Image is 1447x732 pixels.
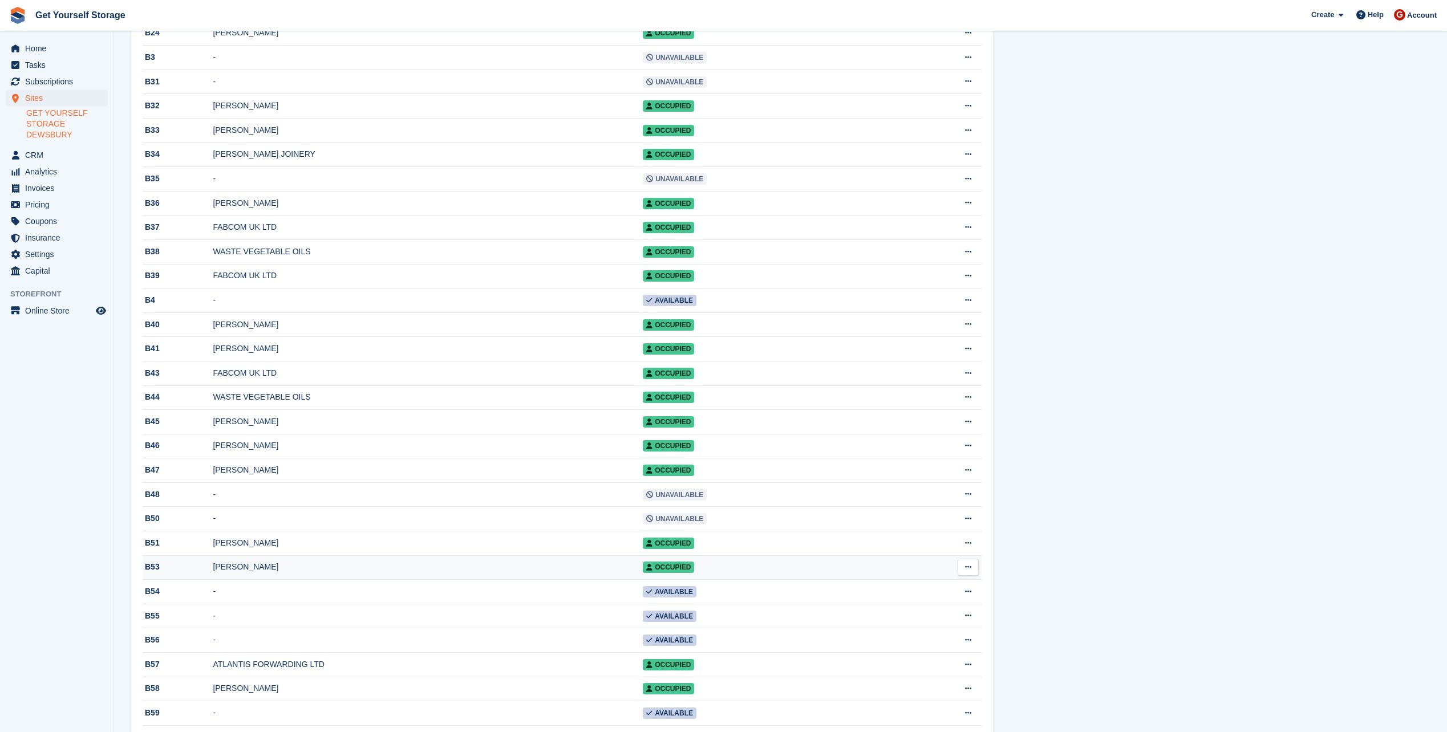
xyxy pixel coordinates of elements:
a: menu [6,230,108,246]
a: menu [6,147,108,163]
div: [PERSON_NAME] [213,561,643,573]
div: B34 [143,148,213,160]
div: B47 [143,464,213,476]
span: Occupied [643,416,694,428]
div: B48 [143,489,213,501]
span: Coupons [25,213,94,229]
span: Storefront [10,288,114,300]
span: Available [643,295,696,306]
div: [PERSON_NAME] [213,27,643,39]
div: B36 [143,197,213,209]
div: [PERSON_NAME] [213,440,643,452]
div: B4 [143,294,213,306]
span: Settings [25,246,94,262]
div: B33 [143,124,213,136]
td: - [213,482,643,507]
span: Occupied [643,246,694,258]
div: B24 [143,27,213,39]
td: - [213,580,643,604]
a: GET YOURSELF STORAGE DEWSBURY [26,108,108,140]
a: Preview store [94,304,108,318]
div: [PERSON_NAME] [213,343,643,355]
span: Occupied [643,270,694,282]
div: ATLANTIS FORWARDING LTD [213,658,643,670]
span: Home [25,40,94,56]
span: Unavailable [643,173,707,185]
span: Occupied [643,538,694,549]
td: - [213,288,643,313]
div: [PERSON_NAME] [213,416,643,428]
a: Get Yourself Storage [31,6,130,25]
div: [PERSON_NAME] [213,682,643,694]
td: - [213,507,643,531]
span: Occupied [643,198,694,209]
span: Occupied [643,222,694,233]
a: menu [6,246,108,262]
div: B58 [143,682,213,694]
a: menu [6,303,108,319]
div: B32 [143,100,213,112]
a: menu [6,164,108,180]
span: Capital [25,263,94,279]
div: FABCOM UK LTD [213,367,643,379]
span: Account [1407,10,1437,21]
div: [PERSON_NAME] JOINERY [213,148,643,160]
td: - [213,46,643,70]
span: Analytics [25,164,94,180]
span: Unavailable [643,513,707,524]
div: FABCOM UK LTD [213,221,643,233]
a: menu [6,40,108,56]
span: Subscriptions [25,74,94,90]
div: B35 [143,173,213,185]
div: [PERSON_NAME] [213,319,643,331]
a: menu [6,57,108,73]
div: B40 [143,319,213,331]
span: Occupied [643,368,694,379]
td: - [213,167,643,192]
div: [PERSON_NAME] [213,537,643,549]
div: B54 [143,585,213,597]
div: B41 [143,343,213,355]
td: - [213,701,643,726]
span: Available [643,707,696,719]
span: Pricing [25,197,94,213]
div: B55 [143,610,213,622]
span: Create [1311,9,1334,21]
span: Occupied [643,562,694,573]
a: menu [6,90,108,106]
div: B37 [143,221,213,233]
div: B46 [143,440,213,452]
div: B45 [143,416,213,428]
span: Available [643,611,696,622]
span: Unavailable [643,489,707,501]
span: Occupied [643,465,694,476]
div: [PERSON_NAME] [213,100,643,112]
span: CRM [25,147,94,163]
div: B31 [143,76,213,88]
span: Occupied [643,343,694,355]
span: Available [643,586,696,597]
span: Occupied [643,392,694,403]
span: Online Store [25,303,94,319]
div: WASTE VEGETABLE OILS [213,246,643,258]
img: James Brocklehurst [1394,9,1405,21]
span: Occupied [643,125,694,136]
a: menu [6,180,108,196]
div: [PERSON_NAME] [213,464,643,476]
div: WASTE VEGETABLE OILS [213,391,643,403]
div: B57 [143,658,213,670]
span: Occupied [643,683,694,694]
span: Unavailable [643,76,707,88]
span: Tasks [25,57,94,73]
div: B56 [143,634,213,646]
span: Occupied [643,659,694,670]
span: Occupied [643,440,694,452]
a: menu [6,213,108,229]
a: menu [6,74,108,90]
div: B39 [143,270,213,282]
div: B44 [143,391,213,403]
td: - [213,604,643,628]
div: [PERSON_NAME] [213,124,643,136]
div: [PERSON_NAME] [213,197,643,209]
td: - [213,628,643,653]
